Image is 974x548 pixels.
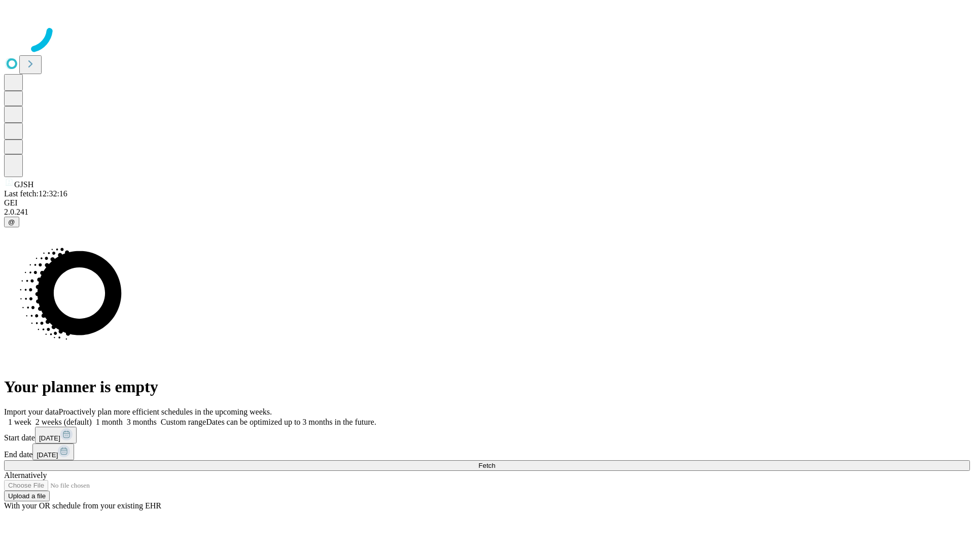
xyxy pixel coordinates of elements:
[14,180,33,189] span: GJSH
[4,443,970,460] div: End date
[4,378,970,396] h1: Your planner is empty
[4,501,161,510] span: With your OR schedule from your existing EHR
[8,218,15,226] span: @
[59,407,272,416] span: Proactively plan more efficient schedules in the upcoming weeks.
[4,208,970,217] div: 2.0.241
[96,418,123,426] span: 1 month
[127,418,157,426] span: 3 months
[36,418,92,426] span: 2 weeks (default)
[37,451,58,459] span: [DATE]
[161,418,206,426] span: Custom range
[4,198,970,208] div: GEI
[206,418,376,426] span: Dates can be optimized up to 3 months in the future.
[8,418,31,426] span: 1 week
[4,217,19,227] button: @
[35,427,77,443] button: [DATE]
[4,460,970,471] button: Fetch
[4,471,47,479] span: Alternatively
[4,407,59,416] span: Import your data
[4,491,50,501] button: Upload a file
[32,443,74,460] button: [DATE]
[39,434,60,442] span: [DATE]
[478,462,495,469] span: Fetch
[4,189,67,198] span: Last fetch: 12:32:16
[4,427,970,443] div: Start date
